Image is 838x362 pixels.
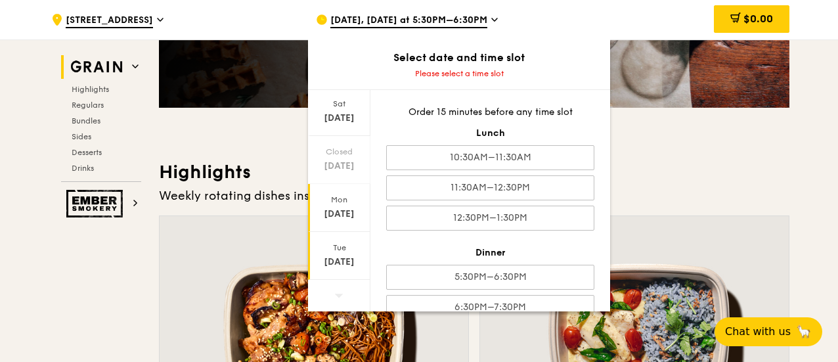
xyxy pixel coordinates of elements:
img: Grain web logo [66,55,127,79]
div: [DATE] [310,112,368,125]
div: Tue [310,242,368,253]
div: 10:30AM–11:30AM [386,145,594,170]
span: Drinks [72,164,94,173]
div: 12:30PM–1:30PM [386,206,594,231]
h3: Highlights [159,160,789,184]
span: Highlights [72,85,109,94]
span: Bundles [72,116,100,125]
span: [DATE], [DATE] at 5:30PM–6:30PM [330,14,487,28]
div: [DATE] [310,160,368,173]
span: 🦙 [796,324,812,340]
div: Please select a time slot [308,68,610,79]
span: Desserts [72,148,102,157]
div: Closed [310,147,368,157]
div: Sat [310,99,368,109]
img: Ember Smokery web logo [66,190,127,217]
div: Mon [310,194,368,205]
div: Weekly rotating dishes inspired by flavours from around the world. [159,187,789,205]
span: Sides [72,132,91,141]
span: [STREET_ADDRESS] [66,14,153,28]
span: Chat with us [725,324,791,340]
button: Chat with us🦙 [715,317,822,346]
div: 5:30PM–6:30PM [386,265,594,290]
div: Dinner [386,246,594,260]
div: Select date and time slot [308,50,610,66]
div: [DATE] [310,208,368,221]
div: Order 15 minutes before any time slot [386,106,594,119]
div: Lunch [386,127,594,140]
span: Regulars [72,101,104,110]
div: 11:30AM–12:30PM [386,175,594,200]
div: [DATE] [310,256,368,269]
span: $0.00 [743,12,773,25]
div: 6:30PM–7:30PM [386,295,594,320]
